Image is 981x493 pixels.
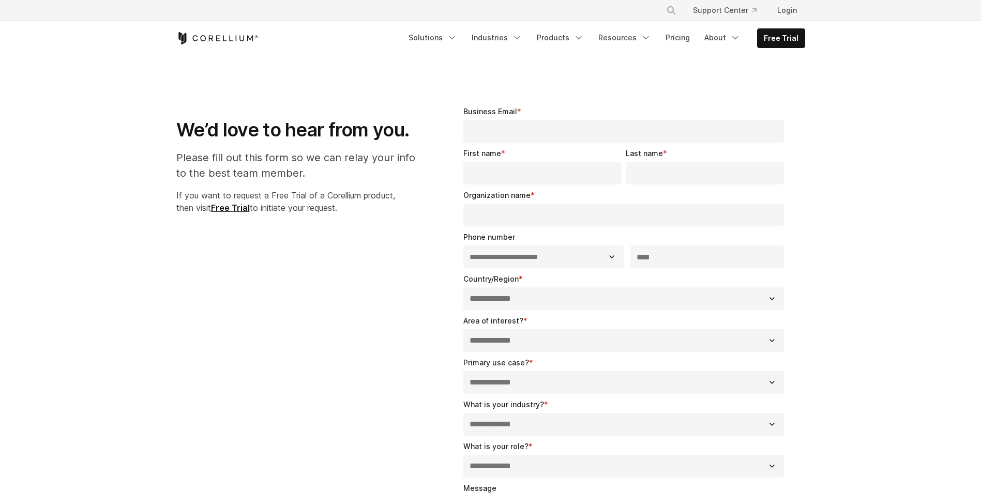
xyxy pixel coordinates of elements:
span: Phone number [463,233,515,241]
span: First name [463,149,501,158]
div: Navigation Menu [402,28,805,48]
a: Corellium Home [176,32,259,44]
span: Business Email [463,107,517,116]
span: Country/Region [463,274,519,283]
span: Area of interest? [463,316,523,325]
span: What is your role? [463,442,529,451]
a: Login [769,1,805,20]
h1: We’d love to hear from you. [176,118,426,142]
button: Search [662,1,681,20]
span: Organization name [463,191,531,199]
span: Last name [626,149,663,158]
span: Message [463,484,496,492]
div: Navigation Menu [654,1,805,20]
span: Primary use case? [463,358,529,367]
a: Solutions [402,28,463,47]
a: Pricing [659,28,696,47]
a: Free Trial [211,203,250,213]
a: Products [531,28,590,47]
a: Support Center [685,1,765,20]
a: About [698,28,747,47]
a: Free Trial [758,29,805,48]
a: Industries [465,28,529,47]
span: What is your industry? [463,400,544,409]
p: If you want to request a Free Trial of a Corellium product, then visit to initiate your request. [176,189,426,214]
p: Please fill out this form so we can relay your info to the best team member. [176,150,426,181]
a: Resources [592,28,657,47]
